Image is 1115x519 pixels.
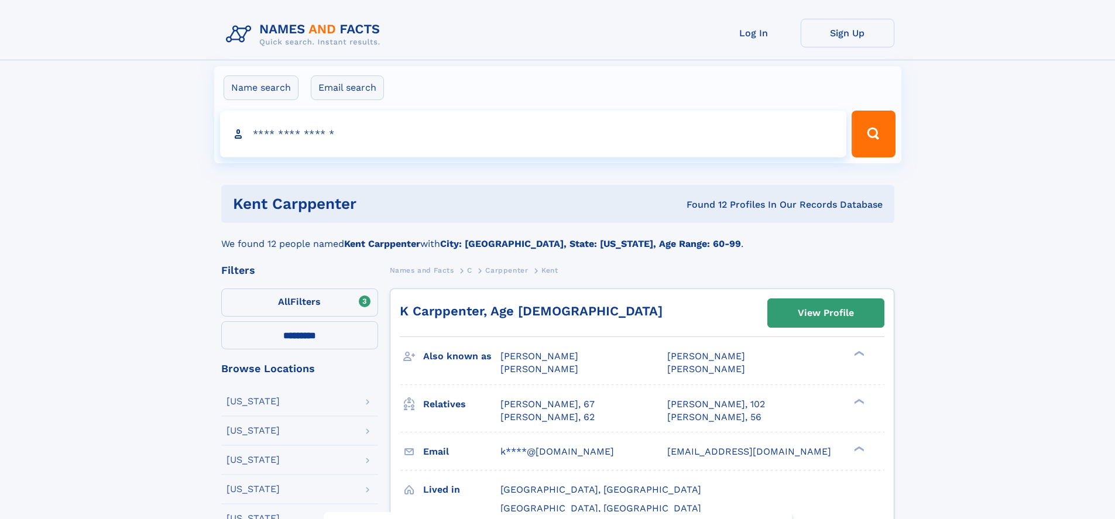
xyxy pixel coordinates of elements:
[541,266,558,274] span: Kent
[768,299,884,327] a: View Profile
[851,397,865,405] div: ❯
[221,265,378,276] div: Filters
[851,350,865,358] div: ❯
[500,503,701,514] span: [GEOGRAPHIC_DATA], [GEOGRAPHIC_DATA]
[667,363,745,374] span: [PERSON_NAME]
[423,346,500,366] h3: Also known as
[485,266,528,274] span: Carppenter
[278,296,290,307] span: All
[221,223,894,251] div: We found 12 people named with .
[707,19,801,47] a: Log In
[801,19,894,47] a: Sign Up
[400,304,663,318] a: K Carppenter, Age [DEMOGRAPHIC_DATA]
[227,426,280,435] div: [US_STATE]
[667,446,831,457] span: [EMAIL_ADDRESS][DOMAIN_NAME]
[667,411,761,424] a: [PERSON_NAME], 56
[224,75,299,100] label: Name search
[221,19,390,50] img: Logo Names and Facts
[500,484,701,495] span: [GEOGRAPHIC_DATA], [GEOGRAPHIC_DATA]
[221,288,378,317] label: Filters
[233,197,522,211] h1: Kent Carppenter
[667,398,765,411] a: [PERSON_NAME], 102
[344,238,420,249] b: Kent Carppenter
[423,480,500,500] h3: Lived in
[500,350,578,362] span: [PERSON_NAME]
[851,445,865,452] div: ❯
[500,411,595,424] a: [PERSON_NAME], 62
[522,198,883,211] div: Found 12 Profiles In Our Records Database
[423,394,500,414] h3: Relatives
[667,350,745,362] span: [PERSON_NAME]
[485,263,528,277] a: Carppenter
[798,300,854,326] div: View Profile
[311,75,384,100] label: Email search
[852,111,895,157] button: Search Button
[500,398,595,411] a: [PERSON_NAME], 67
[227,455,280,465] div: [US_STATE]
[467,263,472,277] a: C
[227,397,280,406] div: [US_STATE]
[500,363,578,374] span: [PERSON_NAME]
[440,238,741,249] b: City: [GEOGRAPHIC_DATA], State: [US_STATE], Age Range: 60-99
[227,484,280,494] div: [US_STATE]
[221,363,378,374] div: Browse Locations
[467,266,472,274] span: C
[423,442,500,462] h3: Email
[220,111,847,157] input: search input
[390,263,454,277] a: Names and Facts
